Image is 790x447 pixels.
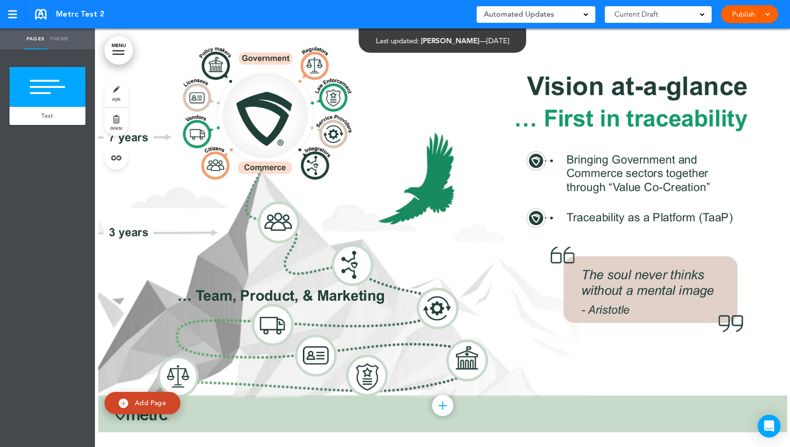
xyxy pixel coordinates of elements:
[24,29,47,49] a: Pages
[487,36,509,45] span: [DATE]
[104,36,133,65] a: MENU
[47,29,71,49] a: Theme
[104,108,128,136] a: delete
[119,399,128,408] img: add.svg
[104,392,180,414] a: Add Page
[112,96,121,102] span: style
[614,8,658,21] span: Current Draft
[758,415,781,437] div: Open Intercom Messenger
[728,5,758,23] a: Publish
[484,8,554,21] span: Automated Updates
[104,79,128,107] a: style
[110,125,122,131] span: delete
[135,399,166,407] span: Add Page
[421,36,480,45] span: [PERSON_NAME]
[9,107,85,125] a: Test
[376,36,419,45] span: Last updated:
[376,37,509,44] div: —
[56,9,104,19] span: Metrc Test 2
[41,112,53,120] span: Test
